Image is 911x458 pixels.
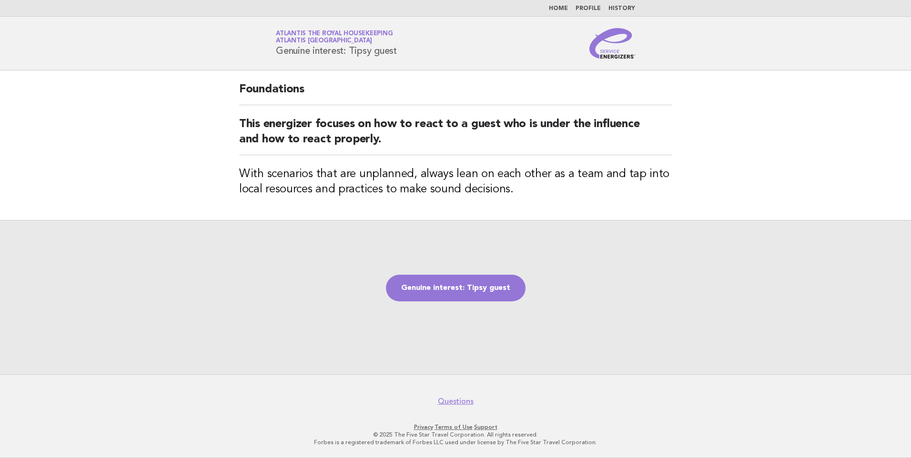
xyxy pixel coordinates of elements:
[239,117,672,155] h2: This energizer focuses on how to react to a guest who is under the influence and how to react pro...
[164,423,747,431] p: · ·
[276,30,393,44] a: Atlantis the Royal HousekeepingAtlantis [GEOGRAPHIC_DATA]
[576,6,601,11] a: Profile
[608,6,635,11] a: History
[549,6,568,11] a: Home
[589,28,635,59] img: Service Energizers
[414,424,433,430] a: Privacy
[435,424,473,430] a: Terms of Use
[164,438,747,446] p: Forbes is a registered trademark of Forbes LLC used under license by The Five Star Travel Corpora...
[164,431,747,438] p: © 2025 The Five Star Travel Corporation. All rights reserved.
[438,397,474,406] a: Questions
[239,82,672,105] h2: Foundations
[276,38,372,44] span: Atlantis [GEOGRAPHIC_DATA]
[474,424,497,430] a: Support
[386,275,526,301] a: Genuine interest: Tipsy guest
[239,167,672,197] h3: With scenarios that are unplanned, always lean on each other as a team and tap into local resourc...
[276,31,397,56] h1: Genuine interest: Tipsy guest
